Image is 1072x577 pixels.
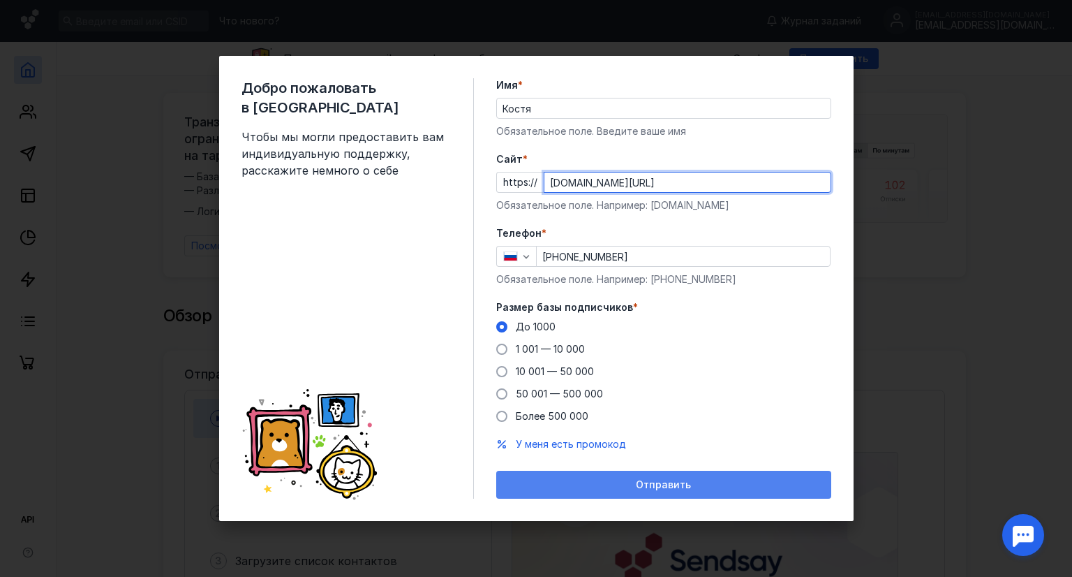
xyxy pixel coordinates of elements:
span: Чтобы мы могли предоставить вам индивидуальную поддержку, расскажите немного о себе [241,129,451,179]
span: 10 001 — 50 000 [516,365,594,377]
span: Добро пожаловать в [GEOGRAPHIC_DATA] [241,78,451,117]
span: 50 001 — 500 000 [516,388,603,400]
span: Телефон [496,226,542,240]
span: Cайт [496,152,523,166]
span: До 1000 [516,321,556,333]
span: Отправить [636,479,691,491]
div: Обязательное поле. Например: [DOMAIN_NAME] [496,198,831,212]
span: Более 500 000 [516,410,588,422]
button: У меня есть промокод [516,437,626,451]
span: Имя [496,78,518,92]
button: Отправить [496,471,831,499]
span: У меня есть промокод [516,438,626,450]
div: Обязательное поле. Введите ваше имя [496,124,831,138]
div: Обязательное поле. Например: [PHONE_NUMBER] [496,272,831,286]
span: Размер базы подписчиков [496,300,633,314]
span: 1 001 — 10 000 [516,343,585,355]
